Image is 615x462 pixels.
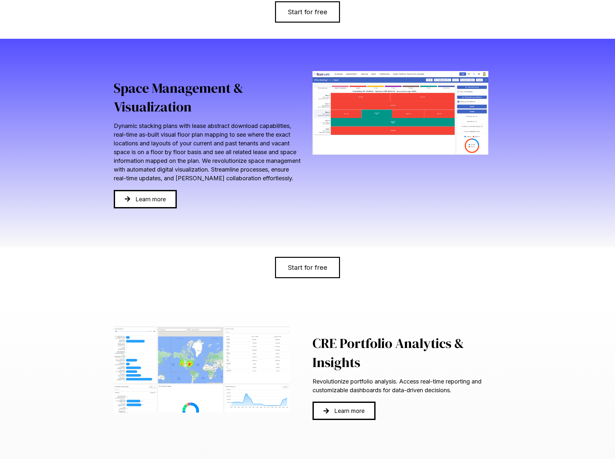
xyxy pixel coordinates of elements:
h2: CRE Portfolio Analytics & Insights [313,334,502,372]
a: Learn more [313,402,376,420]
h2: Space Management & Visualization [114,79,303,117]
p: Revolutionize portfolio analysis. Access real-time reporting and customizable dashboards for data... [313,377,502,394]
a: Start for free [275,257,340,278]
img: Revolutionize portfolio analysis. Access real-time reporting and customizable dashboards for data... [114,327,290,413]
a: Start for free [275,1,340,23]
iframe: Chat Widget [583,431,615,462]
p: Dynamic stacking plans with lease abstract download capabilities, real-time as-built visual floor... [114,121,303,183]
a: Learn more [114,190,177,208]
img: Stack [313,71,489,155]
